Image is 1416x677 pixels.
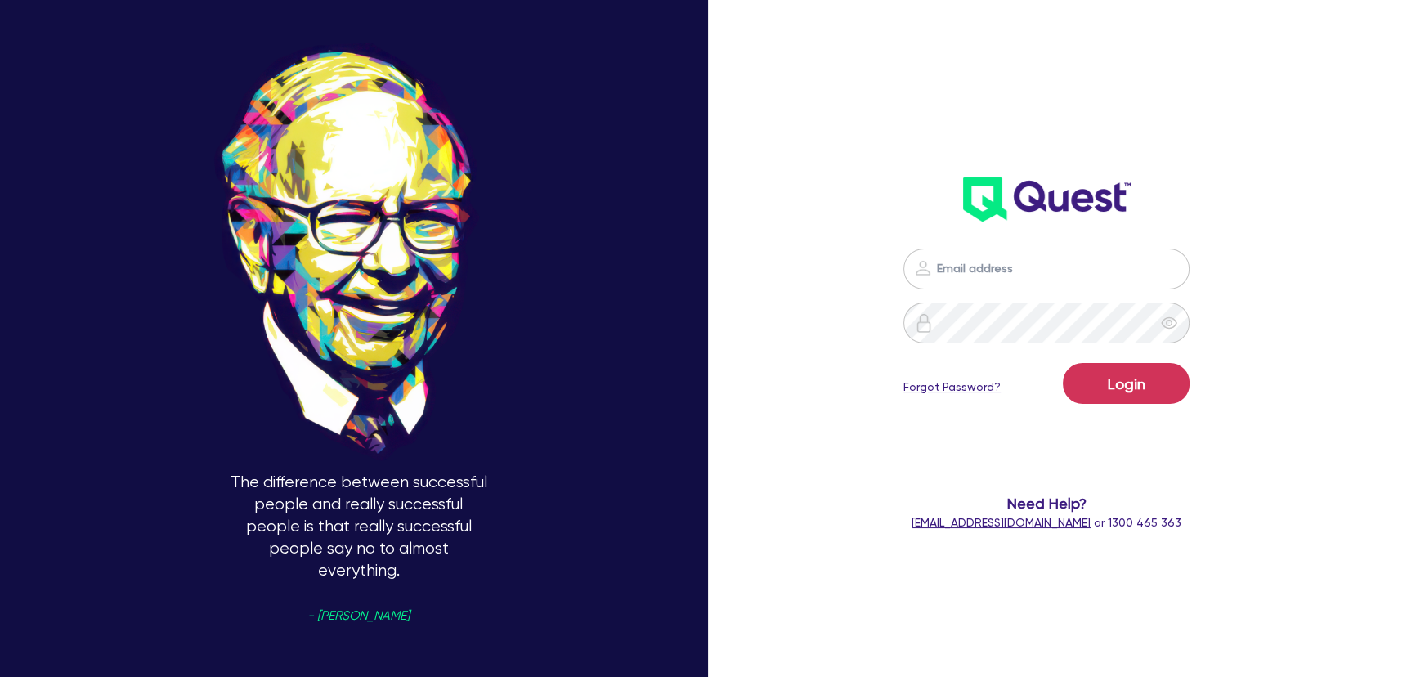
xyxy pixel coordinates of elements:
span: eye [1161,315,1177,331]
img: icon-password [913,258,933,278]
a: Forgot Password? [903,379,1001,396]
span: Need Help? [859,492,1234,514]
img: wH2k97JdezQIQAAAABJRU5ErkJggg== [963,177,1131,222]
img: icon-password [914,313,934,333]
span: - [PERSON_NAME] [307,610,410,622]
button: Login [1063,363,1190,404]
span: or 1300 465 363 [912,516,1181,529]
a: [EMAIL_ADDRESS][DOMAIN_NAME] [912,516,1091,529]
input: Email address [903,249,1190,289]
